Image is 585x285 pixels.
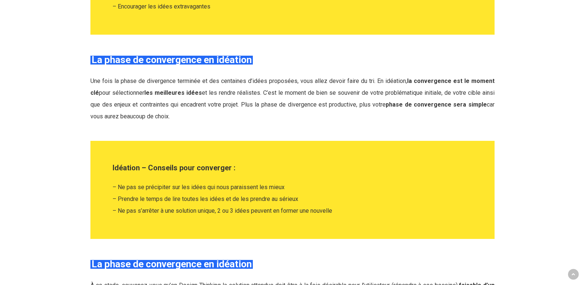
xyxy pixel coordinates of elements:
[113,163,235,172] strong: Idéation – Conseils pour converger :
[144,89,202,96] strong: les meilleures idées
[90,258,253,270] em: La phase de convergence en idéation
[90,77,495,120] span: Une fois la phase de divergence terminée et des centaines d’idées proposées, vous allez devoir fa...
[386,101,487,108] strong: phase de convergence sera simple
[113,207,332,214] span: – Ne pas s’arrêter à une solution unique, 2 ou 3 idées peuvent en former une nouvelle
[113,3,210,10] span: – Encourager les idées extravagantes
[113,195,298,202] span: – Prendre le temps de lire toutes les idées et de les prendre au sérieux
[90,54,253,65] em: La phase de convergence en idéation
[113,184,285,191] span: – Ne pas se précipiter sur les idées qui nous paraissent les mieux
